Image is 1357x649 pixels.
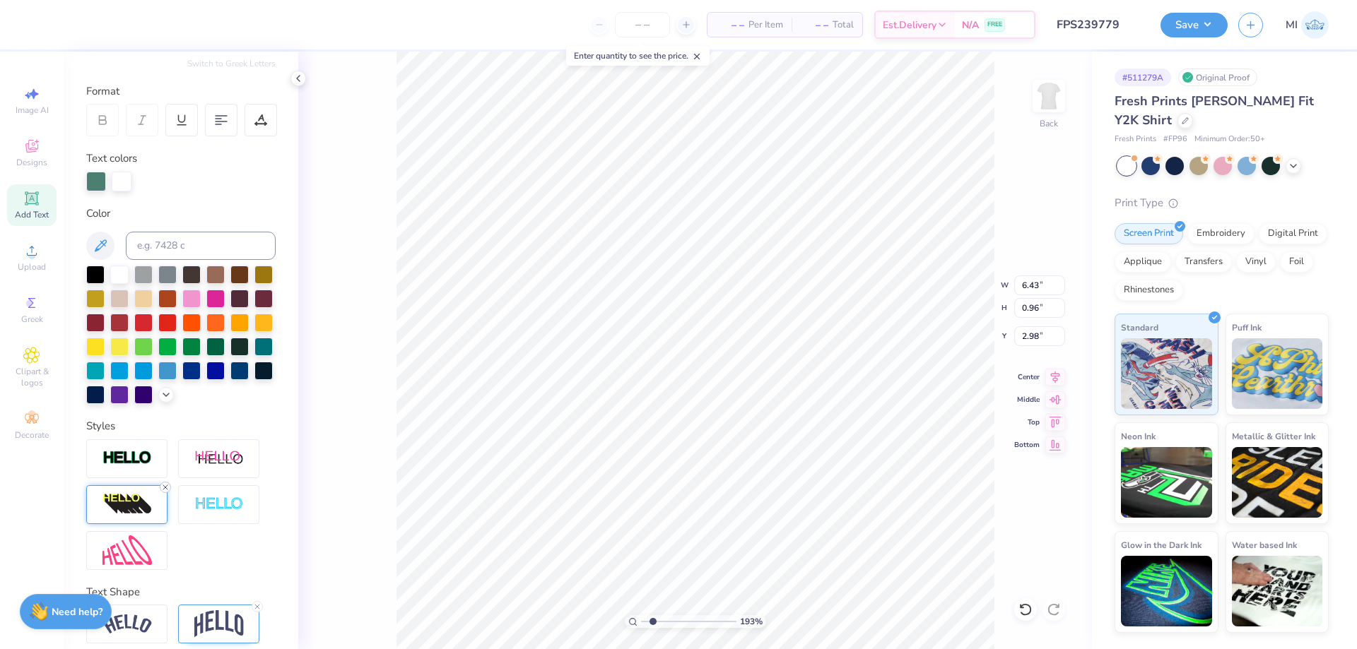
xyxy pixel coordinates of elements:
span: Bottom [1014,440,1040,450]
span: Water based Ink [1232,537,1297,552]
div: Back [1040,117,1058,130]
div: Screen Print [1115,223,1183,244]
img: Glow in the Dark Ink [1121,556,1212,626]
img: Puff Ink [1232,338,1323,409]
img: Mark Isaac [1301,11,1329,39]
span: Minimum Order: 50 + [1194,133,1265,145]
button: Save [1161,13,1228,37]
div: Color [86,206,276,222]
span: Puff Ink [1232,320,1262,335]
div: Embroidery [1187,223,1255,244]
span: Fresh Prints [PERSON_NAME] Fit Y2K Shirt [1115,93,1314,129]
img: Standard [1121,338,1212,409]
span: Neon Ink [1121,429,1156,443]
div: Digital Print [1259,223,1327,244]
img: Arch [194,610,244,637]
div: Applique [1115,251,1171,273]
img: Free Distort [102,535,152,566]
input: Untitled Design [1046,11,1150,39]
img: Stroke [102,450,152,466]
span: Metallic & Glitter Ink [1232,429,1315,443]
div: Styles [86,418,276,434]
input: e.g. 7428 c [126,232,276,260]
img: Back [1035,82,1063,110]
img: 3d Illusion [102,493,152,516]
button: Switch to Greek Letters [187,58,276,69]
span: Top [1014,417,1040,427]
img: Arc [102,614,152,633]
div: Foil [1280,251,1313,273]
div: Format [86,83,277,100]
span: Center [1014,372,1040,382]
span: Decorate [15,429,49,441]
a: MI [1286,11,1329,39]
img: Shadow [194,450,244,468]
span: Greek [21,314,43,325]
img: Water based Ink [1232,556,1323,626]
strong: Need help? [52,605,102,619]
div: Original Proof [1178,69,1257,86]
span: Add Text [15,209,49,220]
span: # FP96 [1163,133,1187,145]
div: Transfers [1175,251,1232,273]
img: Neon Ink [1121,447,1212,518]
span: Designs [16,157,47,168]
div: Vinyl [1236,251,1276,273]
span: – – [800,18,828,32]
span: MI [1286,17,1298,33]
input: – – [615,12,670,37]
div: Enter quantity to see the price. [566,46,710,66]
span: FREE [987,20,1002,30]
span: 193 % [740,615,763,628]
div: Text Shape [86,584,276,600]
span: Glow in the Dark Ink [1121,537,1202,552]
span: Total [833,18,854,32]
span: – – [716,18,744,32]
img: Negative Space [194,496,244,513]
span: Est. Delivery [883,18,936,32]
span: Image AI [16,105,49,116]
img: Metallic & Glitter Ink [1232,447,1323,518]
div: # 511279A [1115,69,1171,86]
span: Fresh Prints [1115,133,1156,145]
span: Standard [1121,320,1158,335]
span: Upload [18,261,46,273]
span: N/A [962,18,979,32]
div: Rhinestones [1115,280,1183,301]
span: Per Item [748,18,783,32]
span: Clipart & logos [7,366,57,388]
label: Text colors [86,150,137,167]
span: Middle [1014,395,1040,405]
div: Print Type [1115,195,1329,211]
